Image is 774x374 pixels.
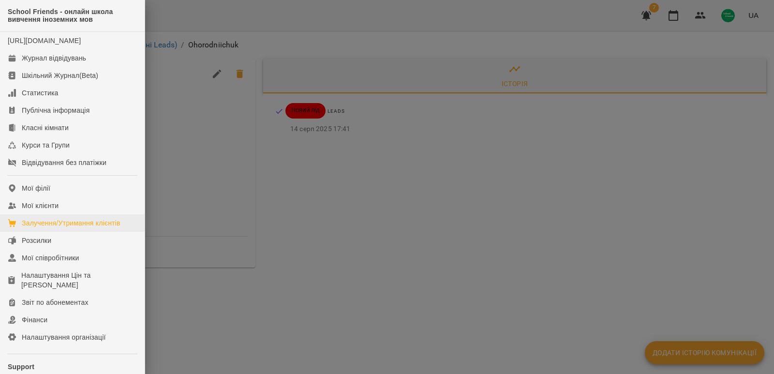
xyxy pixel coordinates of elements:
[22,123,69,133] div: Класні кімнати
[22,183,50,193] div: Мої філії
[21,270,137,290] div: Налаштування Цін та [PERSON_NAME]
[22,315,47,325] div: Фінанси
[22,71,98,80] div: Шкільний Журнал(Beta)
[22,236,51,245] div: Розсилки
[22,53,86,63] div: Журнал відвідувань
[22,253,79,263] div: Мої співробітники
[22,218,120,228] div: Залучення/Утримання клієнтів
[8,37,81,45] a: [URL][DOMAIN_NAME]
[22,298,89,307] div: Звіт по абонементах
[8,8,137,24] span: School Friends - онлайн школа вивчення іноземних мов
[22,158,106,167] div: Відвідування без платіжки
[22,88,59,98] div: Статистика
[22,332,106,342] div: Налаштування організації
[22,201,59,210] div: Мої клієнти
[22,105,89,115] div: Публічна інформація
[22,140,70,150] div: Курси та Групи
[8,362,137,372] p: Support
